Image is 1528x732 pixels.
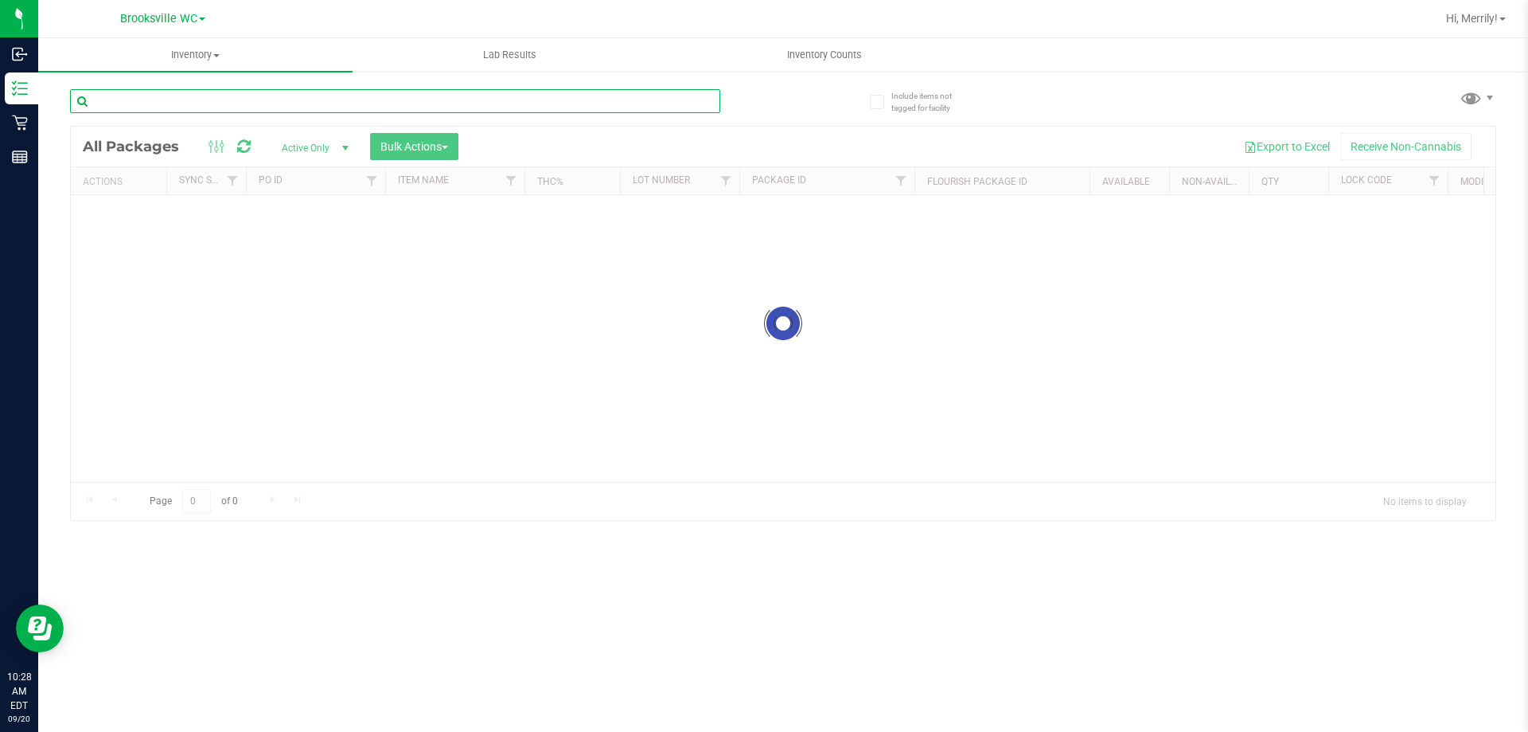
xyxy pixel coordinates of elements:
a: Inventory [38,38,353,72]
span: Include items not tagged for facility [891,90,971,114]
inline-svg: Inbound [12,46,28,62]
iframe: Resource center [16,605,64,652]
a: Lab Results [353,38,667,72]
inline-svg: Reports [12,149,28,165]
span: Inventory Counts [766,48,883,62]
inline-svg: Retail [12,115,28,131]
p: 10:28 AM EDT [7,670,31,713]
span: Brooksville WC [120,12,197,25]
input: Search Package ID, Item Name, SKU, Lot or Part Number... [70,89,720,113]
span: Hi, Merrily! [1446,12,1498,25]
span: Lab Results [462,48,558,62]
inline-svg: Inventory [12,80,28,96]
span: Inventory [38,48,353,62]
p: 09/20 [7,713,31,725]
a: Inventory Counts [667,38,981,72]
